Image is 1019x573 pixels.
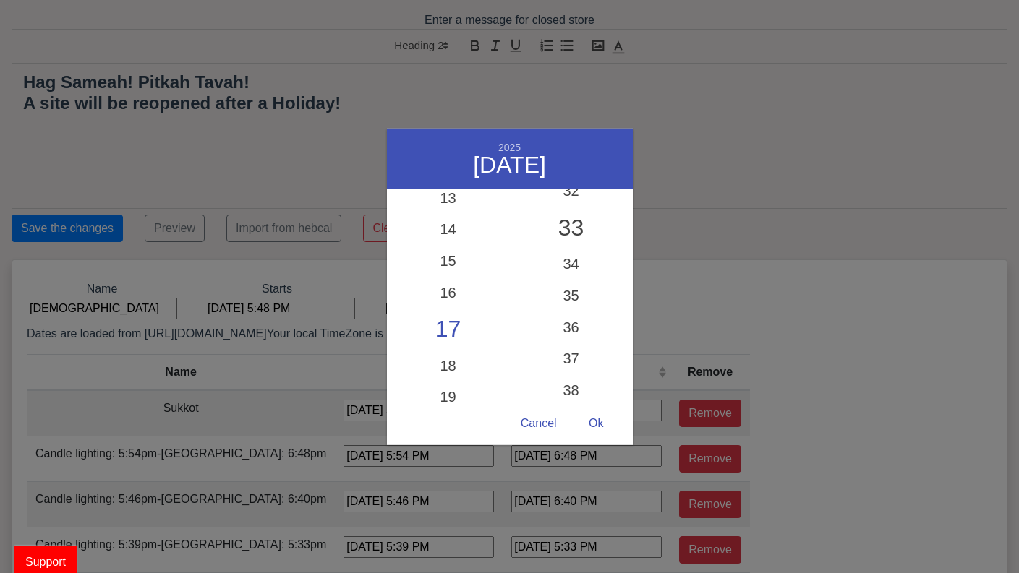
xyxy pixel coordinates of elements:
[387,183,510,215] div: 13
[510,176,633,207] div: 32
[510,207,633,249] div: 33
[387,214,510,246] div: 14
[510,406,633,438] div: 39
[510,343,633,375] div: 37
[387,277,510,309] div: 16
[387,309,510,350] div: 17
[510,249,633,280] div: 34
[510,375,633,407] div: 38
[510,280,633,312] div: 35
[409,141,611,153] div: 2025
[188,280,366,319] div: Starts
[506,410,571,438] div: Cancel
[409,153,611,176] div: [DATE]
[574,410,618,438] div: Ok
[510,311,633,343] div: 36
[387,246,510,277] div: 15
[387,382,510,413] div: 19
[387,350,510,382] div: 18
